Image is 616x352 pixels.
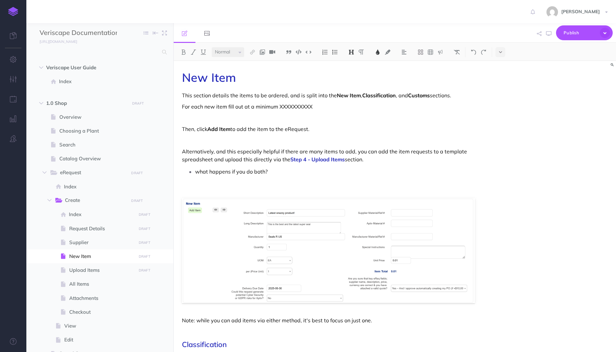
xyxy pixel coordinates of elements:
[69,252,134,260] span: New Item
[139,254,150,259] small: DRAFT
[454,49,460,55] img: Clear styles button
[40,46,158,58] input: Search
[26,38,84,45] a: [URL][DOMAIN_NAME]
[136,211,153,218] button: DRAFT
[182,340,227,349] span: Classification
[129,197,145,205] button: DRAFT
[401,49,407,55] img: Alignment dropdown menu button
[362,92,396,99] strong: Classification
[546,6,558,18] img: 743f3ee6f9f80ed2ad13fd650e81ed88.jpg
[136,253,153,260] button: DRAFT
[136,267,153,274] button: DRAFT
[69,239,134,246] span: Supplier
[69,308,134,316] span: Checkout
[64,183,134,191] span: Index
[130,100,146,107] button: DRAFT
[427,49,433,55] img: Create table button
[69,210,134,218] span: Index
[69,266,134,274] span: Upload Items
[65,196,124,205] span: Create
[182,147,475,163] p: Alternatively, and this especially helpful if there are many items to add, you can add the item r...
[8,7,18,16] img: logo-mark.svg
[182,91,475,99] p: This section details the items to be ordered, and is split into the , , and sections.
[481,49,486,55] img: Redo
[46,99,126,107] span: 1.0 Shop
[332,49,338,55] img: Unordered list button
[59,127,134,135] span: Choosing a Plant
[558,9,603,15] span: [PERSON_NAME]
[290,156,345,163] a: Step 4 - Upload Items
[286,49,292,55] img: Blockquote button
[46,64,126,72] span: Veriscape User Guide
[59,141,134,149] span: Search
[69,225,134,233] span: Request Details
[60,169,124,177] span: eRequest
[182,316,475,324] p: Note: while you can add items via either method, it's best to focus on just one.
[59,113,134,121] span: Overview
[40,39,77,44] small: [URL][DOMAIN_NAME]
[385,49,391,55] img: Text background color button
[195,167,475,176] p: what happens if you do both?
[296,49,302,54] img: Code block button
[375,49,381,55] img: Text color button
[564,28,597,38] span: Publish
[182,70,236,85] span: New Item
[139,240,150,245] small: DRAFT
[139,212,150,217] small: DRAFT
[249,49,255,55] img: Link button
[437,49,443,55] img: Callout dropdown menu button
[556,25,613,40] button: Publish
[69,280,134,288] span: All Items
[64,322,134,330] span: View
[131,171,143,175] small: DRAFT
[306,49,311,54] img: Inline code button
[358,49,364,55] img: Paragraph button
[136,239,153,246] button: DRAFT
[59,155,134,163] span: Catalog Overview
[207,126,230,132] strong: Add Item
[129,169,145,177] button: DRAFT
[139,268,150,272] small: DRAFT
[348,49,354,55] img: Headings dropdown button
[69,294,134,302] span: Attachments
[182,198,475,304] img: 1Bq2fslNwpBQN9ezTkTb.png
[471,49,477,55] img: Undo
[181,49,187,55] img: Bold button
[408,92,430,99] strong: Customs
[191,49,196,55] img: Italic button
[337,92,361,99] strong: New Item
[182,125,475,133] p: Then, click to add the item to the eRequest.
[139,227,150,231] small: DRAFT
[322,49,328,55] img: Ordered list button
[136,225,153,233] button: DRAFT
[40,28,117,38] input: Documentation Name
[269,49,275,55] img: Add video button
[259,49,265,55] img: Add image button
[131,199,143,203] small: DRAFT
[200,49,206,55] img: Underline button
[132,101,144,106] small: DRAFT
[59,78,134,85] span: Index
[64,336,134,344] span: Edit
[182,103,475,111] p: For each new item fill out at a minimum XXXXXXXXXX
